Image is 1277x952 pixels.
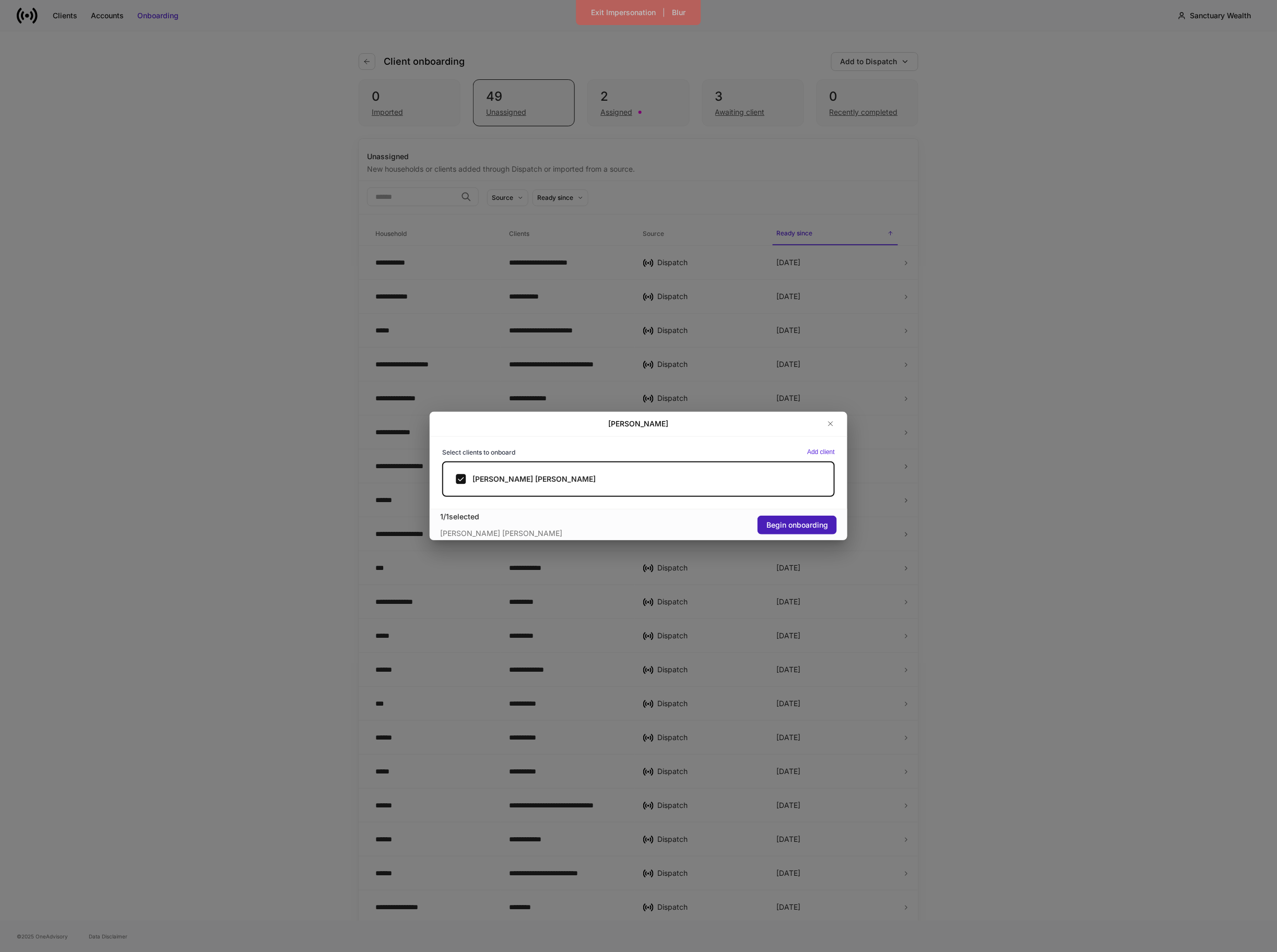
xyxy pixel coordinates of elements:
div: Blur [672,7,686,18]
div: [PERSON_NAME] [PERSON_NAME] [440,522,638,539]
div: 1 / 1 selected [440,511,638,522]
label: [PERSON_NAME] [PERSON_NAME] [442,461,835,497]
h5: [PERSON_NAME] [PERSON_NAME] [472,474,596,484]
div: Begin onboarding [766,520,828,530]
div: Exit Impersonation [592,7,656,18]
h6: Select clients to onboard [442,447,515,457]
button: Begin onboarding [758,516,837,534]
h2: [PERSON_NAME] [609,419,669,429]
button: Add client [807,448,835,456]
